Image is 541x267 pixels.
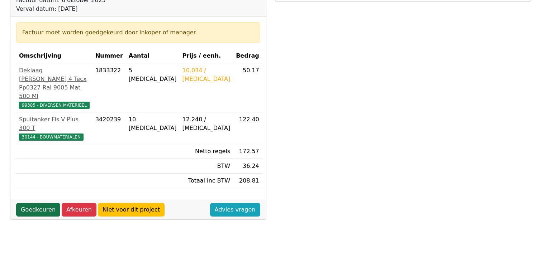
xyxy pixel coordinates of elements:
[98,203,165,217] a: Niet voor dit project
[182,66,230,83] div: 10.034 / [MEDICAL_DATA]
[179,49,233,63] th: Prijs / eenh.
[19,115,90,132] div: Spuitanker Fis V Plus 300 T
[92,49,126,63] th: Nummer
[233,63,262,112] td: 50.17
[22,28,254,37] div: Factuur moet worden goedgekeurd door inkoper of manager.
[233,144,262,159] td: 172.57
[129,115,177,132] div: 10 [MEDICAL_DATA]
[126,49,180,63] th: Aantal
[19,133,84,141] span: 30144 - BOUWMATERIALEN
[19,102,90,109] span: 99385 - DIVERSEN MATERIEEL
[16,5,226,13] div: Verval datum: [DATE]
[233,112,262,144] td: 122.40
[233,159,262,174] td: 36.24
[19,66,90,109] a: Deklaag [PERSON_NAME] 4 Tecx Pp0327 Ral 9005 Mat 500 Ml99385 - DIVERSEN MATERIEEL
[92,63,126,112] td: 1833322
[179,159,233,174] td: BTW
[182,115,230,132] div: 12.240 / [MEDICAL_DATA]
[233,174,262,188] td: 208.81
[233,49,262,63] th: Bedrag
[179,174,233,188] td: Totaal inc BTW
[19,66,90,101] div: Deklaag [PERSON_NAME] 4 Tecx Pp0327 Ral 9005 Mat 500 Ml
[92,112,126,144] td: 3420239
[19,115,90,141] a: Spuitanker Fis V Plus 300 T30144 - BOUWMATERIALEN
[62,203,96,217] a: Afkeuren
[179,144,233,159] td: Netto regels
[129,66,177,83] div: 5 [MEDICAL_DATA]
[16,203,60,217] a: Goedkeuren
[16,49,92,63] th: Omschrijving
[210,203,260,217] a: Advies vragen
